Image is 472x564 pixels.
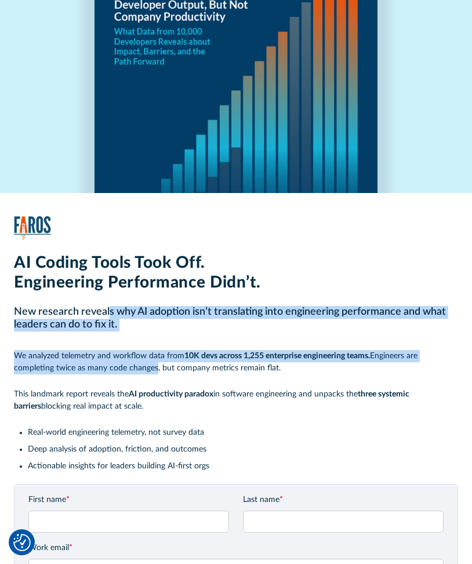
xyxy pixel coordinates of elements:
[28,542,443,554] label: Work email
[14,350,458,374] p: We analyzed telemetry and workflow data from Engineers are completing twice as many code changes,...
[14,216,51,240] img: Faros Logo
[28,460,458,472] li: Actionable insights for leaders building AI-first orgs
[129,390,213,398] strong: AI productivity paradox
[14,390,409,410] strong: three systemic barriers
[13,534,31,551] button: Cookie Settings
[243,494,444,506] label: Last name
[14,306,458,331] h2: New research reveals why AI adoption isn’t translating into engineering performance and what lead...
[28,427,458,439] li: Real-world engineering telemetry, not survey data
[28,443,458,456] li: Deep analysis of adoption, friction, and outcomes
[14,273,458,293] h1: Engineering Performance Didn’t.
[13,534,31,551] img: Revisit consent button
[28,494,229,506] label: First name
[14,253,458,273] h1: AI Coding Tools Took Off.
[14,388,458,413] p: This landmark report reveals the in software engineering and unpacks the blocking real impact at ...
[184,352,370,360] strong: 10K devs across 1,255 enterprise engineering teams.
